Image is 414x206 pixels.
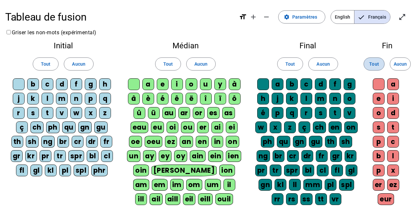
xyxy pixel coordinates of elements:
div: dr [301,150,313,162]
mat-icon: settings [284,14,290,20]
div: f [70,78,82,90]
div: au [162,107,176,119]
span: Tout [369,60,379,68]
div: cl [317,165,329,176]
label: Griser les non-mots (expérimental) [5,29,97,36]
div: on [226,136,239,148]
div: ail [150,193,163,205]
div: il [224,179,235,191]
div: eau [131,121,149,133]
h2: Final [255,42,360,50]
div: in [211,136,223,148]
div: x [387,165,399,176]
div: ô [229,93,241,104]
div: aill [165,193,180,205]
div: eu [151,121,164,133]
div: fr [316,150,328,162]
button: Paramètres [278,10,325,24]
div: ain [190,150,206,162]
div: m [315,93,327,104]
div: ein [208,150,224,162]
div: fr [100,136,112,148]
div: a [387,78,399,90]
div: rr [272,193,283,205]
div: î [200,93,212,104]
div: spl [339,179,354,191]
div: cl [101,150,113,162]
div: n [329,93,341,104]
div: é [257,107,269,119]
div: kr [345,150,356,162]
div: spl [74,165,89,176]
div: ar [178,107,190,119]
div: im [170,179,184,191]
div: em [152,179,168,191]
div: or [193,107,205,119]
div: w [255,121,267,133]
div: c [387,136,399,148]
div: b [27,78,39,90]
div: en [196,136,209,148]
h2: Initial [10,42,116,50]
button: Aucun [186,57,216,71]
div: b [373,150,385,162]
span: Aucun [316,60,330,68]
div: ch [313,121,326,133]
h2: Fin [371,42,404,50]
div: w [70,107,82,119]
button: Diminuer la taille de la police [260,10,273,24]
div: eil [183,193,196,205]
div: o [373,107,385,119]
div: d [315,78,327,90]
mat-icon: add [249,13,257,21]
div: g [344,78,355,90]
div: gr [330,150,342,162]
div: mm [303,179,322,191]
div: ç [16,121,28,133]
div: cr [287,150,299,162]
div: pr [255,165,267,176]
div: f [329,78,341,90]
div: c [42,78,53,90]
button: Tout [155,57,181,71]
div: a [272,78,283,90]
div: è [142,93,154,104]
div: gn [259,179,272,191]
span: Aucun [194,60,207,68]
div: p [373,165,385,176]
div: o [344,93,355,104]
div: i [171,78,183,90]
div: as [222,107,235,119]
div: fl [16,165,28,176]
div: ey [159,150,171,162]
div: qu [62,121,76,133]
div: br [57,136,69,148]
div: h [99,78,111,90]
div: p [373,136,385,148]
button: Entrer en plein écran [396,10,409,24]
div: ou [181,121,194,133]
div: ç [298,121,310,133]
div: s [27,107,39,119]
div: phr [91,165,108,176]
div: ill [135,193,147,205]
div: q [286,107,298,119]
mat-icon: remove [262,13,270,21]
span: Tout [163,60,173,68]
button: Augmenter la taille de la police [247,10,260,24]
div: gr [11,150,23,162]
div: bl [302,165,314,176]
div: gn [78,121,92,133]
div: é [157,93,169,104]
button: Tout [33,57,59,71]
div: o [186,78,197,90]
div: c [300,78,312,90]
div: ss [300,193,313,205]
div: kl [275,179,286,191]
div: am [133,179,149,191]
div: ï [214,93,226,104]
div: rs [286,193,298,205]
div: an [180,136,193,148]
div: ph [261,136,274,148]
div: gn [293,136,306,148]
